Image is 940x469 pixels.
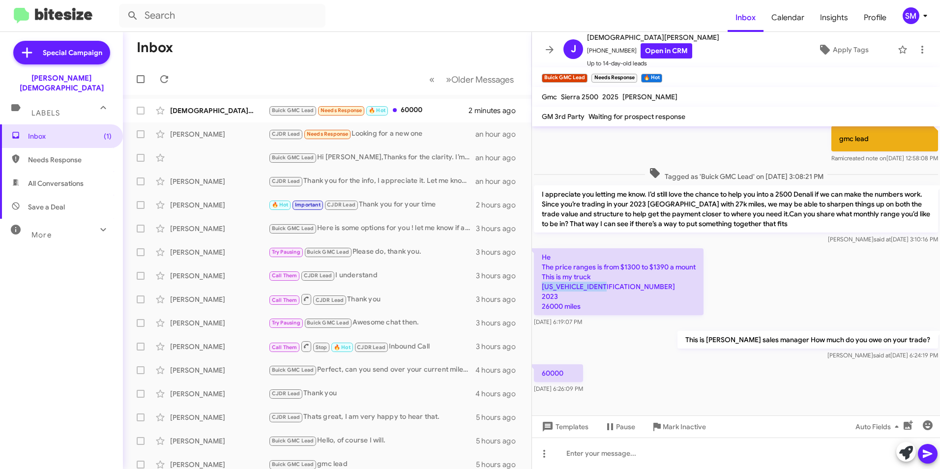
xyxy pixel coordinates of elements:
[268,105,469,116] div: 60000
[561,92,598,101] span: Sierra 2500
[268,435,476,446] div: Hello, of course I will.
[272,178,300,184] span: CJDR Lead
[170,318,268,328] div: [PERSON_NAME]
[591,74,637,83] small: Needs Response
[272,272,297,279] span: Call Them
[13,41,110,64] a: Special Campaign
[268,152,475,163] div: Hi [PERSON_NAME],Thanks for the clarity. I’m putting together out-the-door options for the Sierra...
[272,344,297,351] span: Call Them
[268,317,476,328] div: Awesome chat then.
[268,223,476,234] div: Here is some options for you ! let me know if any of theses would work out
[764,3,812,32] a: Calendar
[645,167,827,181] span: Tagged as 'Buick GMC Lead' on [DATE] 3:08:21 PM
[587,43,719,59] span: [PHONE_NUMBER]
[429,73,435,86] span: «
[31,231,52,239] span: More
[104,131,112,141] span: (1)
[307,249,349,255] span: Buick GMC Lead
[596,418,643,436] button: Pause
[170,342,268,352] div: [PERSON_NAME]
[424,69,520,89] nav: Page navigation example
[28,131,112,141] span: Inbox
[476,342,524,352] div: 3 hours ago
[616,418,635,436] span: Pause
[272,367,314,373] span: Buick GMC Lead
[170,412,268,422] div: [PERSON_NAME]
[272,131,300,137] span: CJDR Lead
[476,412,524,422] div: 5 hours ago
[170,200,268,210] div: [PERSON_NAME]
[534,364,583,382] p: 60000
[334,344,351,351] span: 🔥 Hot
[622,92,677,101] span: [PERSON_NAME]
[272,390,300,397] span: CJDR Lead
[534,385,583,392] span: [DATE] 6:26:09 PM
[542,112,585,121] span: GM 3rd Party
[268,388,475,399] div: Thank you
[268,340,476,352] div: Inbound Call
[828,235,938,243] span: [PERSON_NAME] [DATE] 3:10:16 PM
[476,200,524,210] div: 2 hours ago
[475,129,524,139] div: an hour ago
[272,107,314,114] span: Buick GMC Lead
[534,248,704,315] p: He The price ranges is from $1300 to $1390 a mount This is my truck [US_VEHICLE_IDENTIFICATION_NU...
[542,92,557,101] span: Gmc
[272,438,314,444] span: Buick GMC Lead
[43,48,102,58] span: Special Campaign
[534,185,938,233] p: I appreciate you letting me know. I’d still love the chance to help you into a 2500 Denali if we ...
[272,297,297,303] span: Call Them
[475,389,524,399] div: 4 hours ago
[170,106,268,116] div: [DEMOGRAPHIC_DATA][PERSON_NAME]
[848,418,911,436] button: Auto Fields
[268,176,475,187] div: Thank you for the info, I appreciate it. Let me know if there's a possibility of getting the pric...
[469,106,524,116] div: 2 minutes ago
[641,43,692,59] a: Open in CRM
[268,199,476,210] div: Thank you for your time
[31,109,60,117] span: Labels
[641,74,662,83] small: 🔥 Hot
[307,131,349,137] span: Needs Response
[856,3,894,32] span: Profile
[272,461,314,468] span: Buick GMC Lead
[170,294,268,304] div: [PERSON_NAME]
[873,352,890,359] span: said at
[272,249,300,255] span: Try Pausing
[272,320,300,326] span: Try Pausing
[28,155,112,165] span: Needs Response
[476,318,524,328] div: 3 hours ago
[571,41,576,57] span: J
[268,128,475,140] div: Looking for a new one
[137,40,173,56] h1: Inbox
[833,41,869,59] span: Apply Tags
[28,202,65,212] span: Save a Deal
[540,418,588,436] span: Templates
[268,270,476,281] div: I understand
[357,344,385,351] span: CJDR Lead
[793,41,893,59] button: Apply Tags
[272,202,289,208] span: 🔥 Hot
[475,176,524,186] div: an hour ago
[476,224,524,234] div: 3 hours ago
[855,418,903,436] span: Auto Fields
[170,129,268,139] div: [PERSON_NAME]
[831,154,938,162] span: Rami [DATE] 12:58:08 PM
[272,154,314,161] span: Buick GMC Lead
[170,271,268,281] div: [PERSON_NAME]
[268,293,476,305] div: Thank you
[268,246,476,258] div: Please do, thank you.
[272,414,300,420] span: CJDR Lead
[831,126,938,151] p: gmc lead
[476,436,524,446] div: 5 hours ago
[844,154,886,162] span: created note on
[268,364,475,376] div: Perfect, can you send over your current mileage?
[643,418,714,436] button: Mark Inactive
[170,247,268,257] div: [PERSON_NAME]
[728,3,764,32] span: Inbox
[903,7,919,24] div: SM
[677,331,938,349] p: This is [PERSON_NAME] sales manager How much do you owe on your trade?
[475,153,524,163] div: an hour ago
[170,176,268,186] div: [PERSON_NAME]
[304,272,332,279] span: CJDR Lead
[587,31,719,43] span: [DEMOGRAPHIC_DATA][PERSON_NAME]
[170,389,268,399] div: [PERSON_NAME]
